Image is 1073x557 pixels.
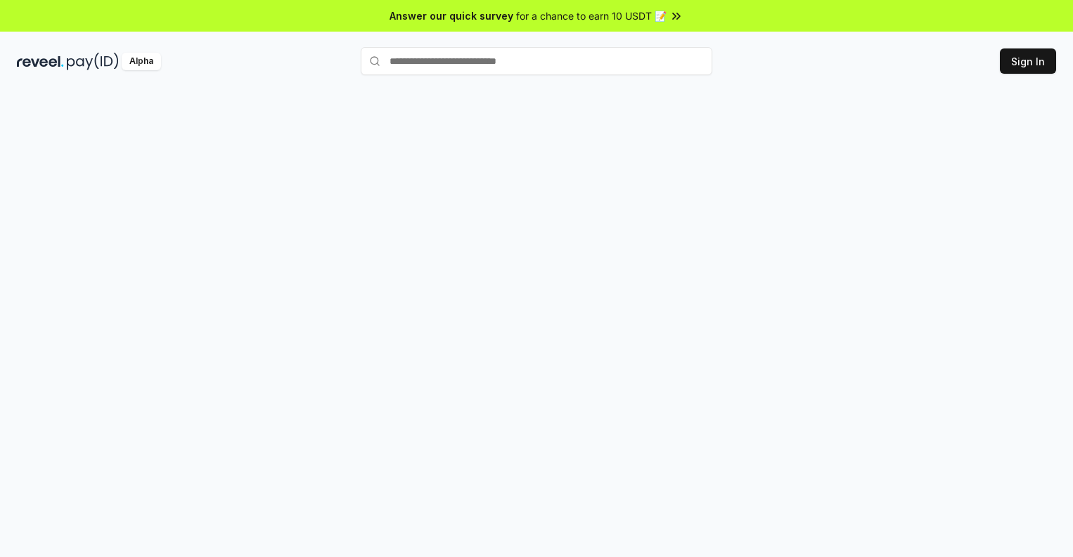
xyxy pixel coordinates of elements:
[67,53,119,70] img: pay_id
[122,53,161,70] div: Alpha
[17,53,64,70] img: reveel_dark
[390,8,513,23] span: Answer our quick survey
[516,8,667,23] span: for a chance to earn 10 USDT 📝
[1000,48,1056,74] button: Sign In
